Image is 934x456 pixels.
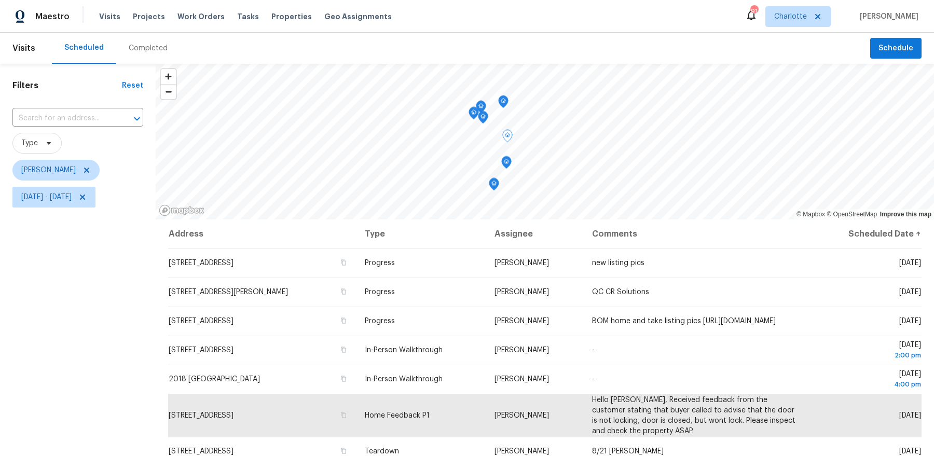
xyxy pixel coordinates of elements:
span: [STREET_ADDRESS] [169,259,233,267]
span: [STREET_ADDRESS] [169,448,233,455]
span: [PERSON_NAME] [495,376,549,383]
span: [PERSON_NAME] [495,347,549,354]
span: [STREET_ADDRESS] [169,412,233,419]
button: Zoom in [161,69,176,84]
span: 8/21 [PERSON_NAME] [592,448,664,455]
span: new listing pics [592,259,644,267]
th: Address [168,219,356,248]
span: [PERSON_NAME] [21,165,76,175]
a: Mapbox homepage [159,204,204,216]
div: 2:00 pm [818,350,921,361]
span: [PERSON_NAME] [856,11,918,22]
button: Copy Address [339,258,348,267]
span: [DATE] [899,412,921,419]
button: Copy Address [339,345,348,354]
div: Map marker [502,130,513,146]
span: [PERSON_NAME] [495,448,549,455]
span: Geo Assignments [324,11,392,22]
span: - [592,347,595,354]
div: Reset [122,80,143,91]
span: Work Orders [177,11,225,22]
span: [DATE] - [DATE] [21,192,72,202]
span: [PERSON_NAME] [495,412,549,419]
span: [DATE] [818,341,921,361]
span: Home Feedback P1 [365,412,430,419]
span: Progress [365,259,395,267]
h1: Filters [12,80,122,91]
div: Map marker [501,156,512,172]
span: [PERSON_NAME] [495,288,549,296]
button: Zoom out [161,84,176,99]
span: Properties [271,11,312,22]
th: Scheduled Date ↑ [810,219,922,248]
div: Completed [129,43,168,53]
span: 2018 [GEOGRAPHIC_DATA] [169,376,260,383]
span: BOM home and take listing pics [URL][DOMAIN_NAME] [592,317,776,325]
span: [PERSON_NAME] [495,317,549,325]
span: Maestro [35,11,70,22]
div: Map marker [469,107,479,123]
span: [DATE] [899,448,921,455]
div: 4:00 pm [818,379,921,390]
th: Assignee [486,219,584,248]
button: Open [130,112,144,126]
span: In-Person Walkthrough [365,376,443,383]
span: Visits [12,37,35,60]
div: Map marker [476,101,486,117]
span: Projects [133,11,165,22]
th: Comments [584,219,810,248]
span: Charlotte [774,11,807,22]
span: [STREET_ADDRESS] [169,347,233,354]
div: Map marker [478,111,488,127]
a: Improve this map [880,211,931,218]
span: - [592,376,595,383]
span: [PERSON_NAME] [495,259,549,267]
button: Copy Address [339,316,348,325]
span: Schedule [878,42,913,55]
span: Progress [365,288,395,296]
span: Progress [365,317,395,325]
span: QC CR Solutions [592,288,649,296]
span: Tasks [237,13,259,20]
button: Copy Address [339,410,348,420]
span: Type [21,138,38,148]
div: 91 [750,6,758,17]
span: In-Person Walkthrough [365,347,443,354]
span: Visits [99,11,120,22]
div: Scheduled [64,43,104,53]
span: [DATE] [899,288,921,296]
span: [DATE] [899,317,921,325]
span: [STREET_ADDRESS] [169,317,233,325]
a: OpenStreetMap [827,211,877,218]
button: Copy Address [339,374,348,383]
span: Hello [PERSON_NAME], Received feedback from the customer stating that buyer called to advise that... [592,396,795,435]
span: Zoom out [161,85,176,99]
div: Map marker [489,178,499,194]
span: [STREET_ADDRESS][PERSON_NAME] [169,288,288,296]
th: Type [356,219,486,248]
button: Schedule [870,38,922,59]
div: Map marker [498,95,509,112]
span: Teardown [365,448,399,455]
a: Mapbox [796,211,825,218]
button: Copy Address [339,446,348,455]
span: [DATE] [899,259,921,267]
span: [DATE] [818,370,921,390]
input: Search for an address... [12,110,114,127]
button: Copy Address [339,287,348,296]
canvas: Map [156,64,934,219]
